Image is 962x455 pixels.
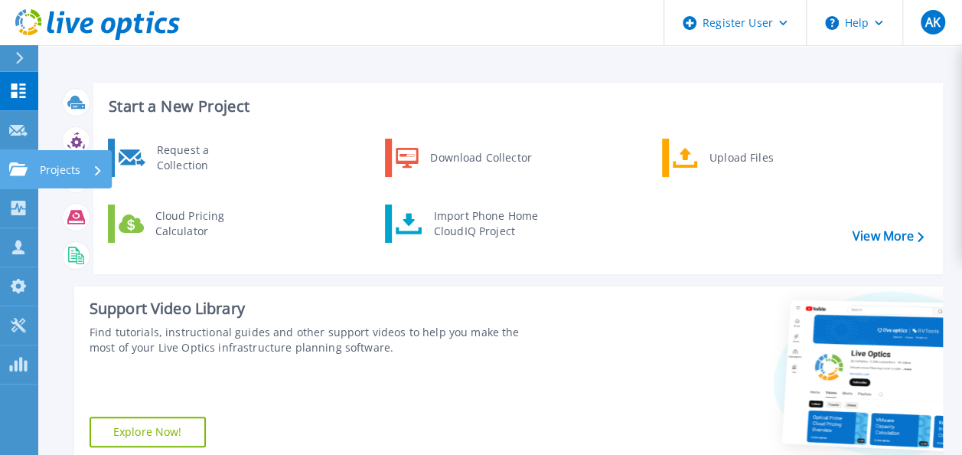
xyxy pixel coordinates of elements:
[90,417,206,447] a: Explore Now!
[90,299,541,319] div: Support Video Library
[90,325,541,355] div: Find tutorials, instructional guides and other support videos to help you make the most of your L...
[426,208,546,239] div: Import Phone Home CloudIQ Project
[109,98,923,115] h3: Start a New Project
[108,205,265,243] a: Cloud Pricing Calculator
[149,142,261,173] div: Request a Collection
[853,229,924,244] a: View More
[422,142,538,173] div: Download Collector
[108,139,265,177] a: Request a Collection
[148,208,261,239] div: Cloud Pricing Calculator
[40,150,80,190] p: Projects
[662,139,819,177] a: Upload Files
[702,142,815,173] div: Upload Files
[924,16,940,28] span: AK
[385,139,542,177] a: Download Collector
